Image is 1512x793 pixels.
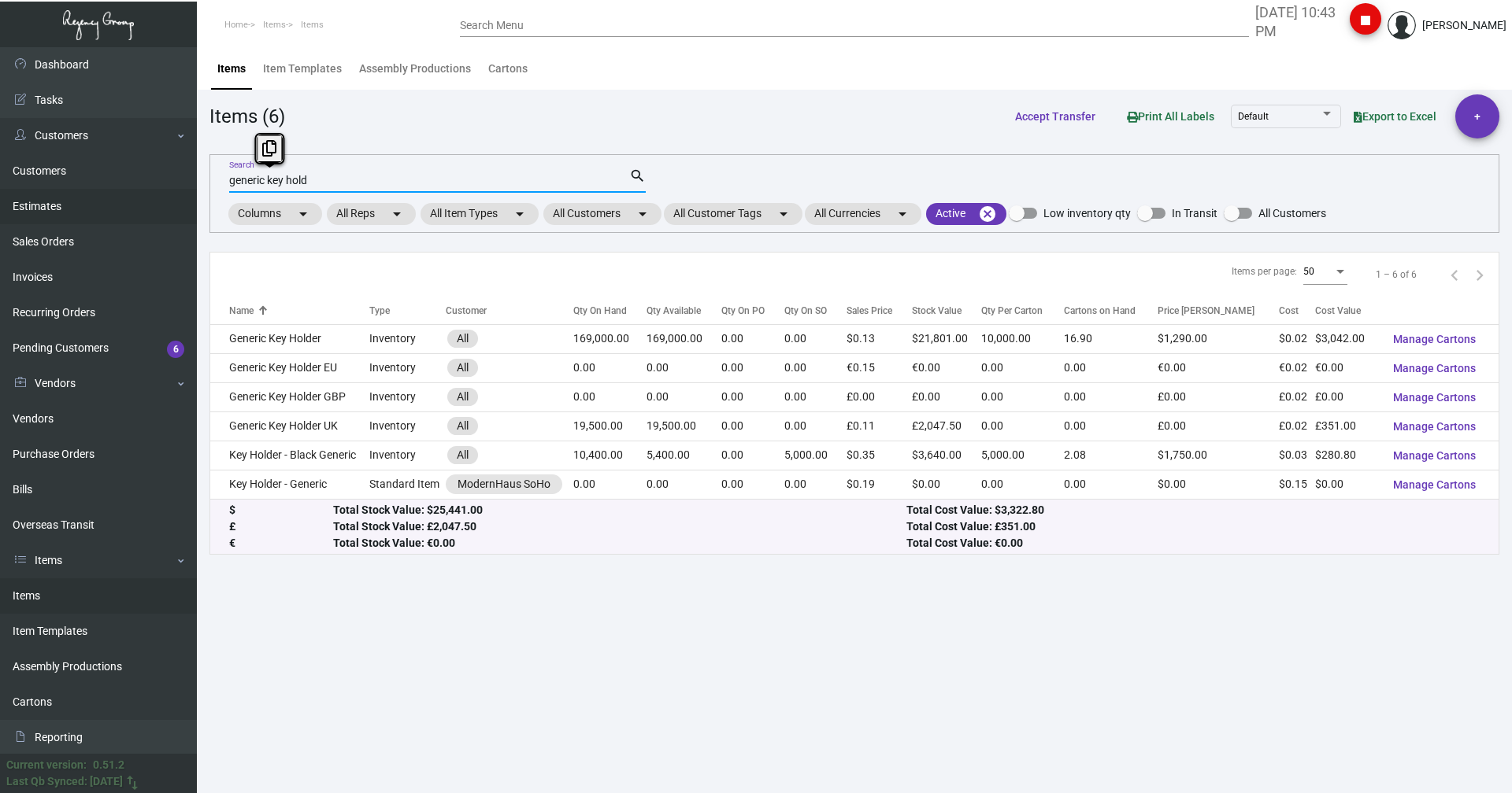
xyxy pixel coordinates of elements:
[210,470,369,499] td: Key Holder - Generic
[912,304,981,318] div: Stock Value
[912,441,981,470] td: $3,640.00
[1258,204,1326,223] span: All Customers
[1467,262,1492,287] button: Next page
[912,353,981,382] td: €0.00
[981,324,1064,353] td: 10,000.00
[847,353,912,382] td: €0.15
[333,518,906,535] div: Total Stock Value: £2,047.50
[229,304,369,318] div: Name
[1064,470,1158,499] td: 0.00
[1279,441,1316,470] td: $0.03
[647,324,721,353] td: 169,000.00
[847,411,912,441] td: £0.11
[369,304,390,318] div: Type
[1279,353,1316,382] td: €0.02
[447,359,478,377] mat-chip: All
[1380,383,1488,411] button: Manage Cartons
[981,411,1064,441] td: 0.00
[647,304,701,318] div: Qty Available
[369,382,446,411] td: Inventory
[573,382,647,411] td: 0.00
[847,324,912,353] td: $0.13
[1315,304,1380,318] div: Cost Value
[1380,470,1488,499] button: Manage Cartons
[1393,478,1476,491] span: Manage Cartons
[1315,324,1380,353] td: $3,042.00
[210,353,369,382] td: Generic Key Holder EU
[1158,353,1279,382] td: €0.00
[1388,11,1416,39] img: admin@bootstrapmaster.com
[912,324,981,353] td: $21,801.00
[1279,411,1316,441] td: £0.02
[784,324,847,353] td: 0.00
[209,102,285,131] div: Items (6)
[301,20,324,30] span: Items
[981,304,1064,318] div: Qty Per Carton
[1172,204,1217,223] span: In Transit
[847,304,892,318] div: Sales Price
[210,324,369,353] td: Generic Key Holder
[1393,449,1476,462] span: Manage Cartons
[1158,411,1279,441] td: £0.00
[510,205,529,223] mat-icon: arrow_drop_down
[1064,304,1136,318] div: Cartons on Hand
[1158,382,1279,411] td: £0.00
[229,502,333,518] div: $
[369,353,446,382] td: Inventory
[805,203,921,225] mat-chip: All Currencies
[369,411,446,441] td: Inventory
[1350,3,1381,35] button: stop
[906,535,1480,551] div: Total Cost Value: €0.00
[447,330,478,348] mat-chip: All
[229,535,333,551] div: €
[1015,110,1095,123] span: Accept Transfer
[1064,324,1158,353] td: 16.90
[224,20,248,30] span: Home
[369,304,446,318] div: Type
[906,502,1480,518] div: Total Cost Value: $3,322.80
[784,441,847,470] td: 5,000.00
[981,353,1064,382] td: 0.00
[573,411,647,441] td: 19,500.00
[210,441,369,470] td: Key Holder - Black Generic
[1127,110,1214,123] span: Print All Labels
[1380,441,1488,470] button: Manage Cartons
[1064,382,1158,411] td: 0.00
[847,470,912,499] td: $0.19
[210,382,369,411] td: Generic Key Holder GBP
[1255,3,1338,41] label: [DATE] 10:43 PM
[906,518,1480,535] div: Total Cost Value: £351.00
[978,205,997,223] mat-icon: cancel
[1279,304,1316,318] div: Cost
[447,446,478,464] mat-chip: All
[1442,262,1467,287] button: Previous page
[1064,441,1158,470] td: 2.08
[774,205,793,223] mat-icon: arrow_drop_down
[229,304,254,318] div: Name
[1315,304,1361,318] div: Cost Value
[1315,441,1380,470] td: $280.80
[1354,110,1436,123] span: Export to Excel
[981,470,1064,499] td: 0.00
[1422,17,1506,34] div: [PERSON_NAME]
[1356,11,1375,30] i: stop
[647,470,721,499] td: 0.00
[333,535,906,551] div: Total Stock Value: €0.00
[1474,94,1480,138] span: +
[1303,266,1314,277] span: 50
[1064,304,1158,318] div: Cartons on Hand
[647,304,721,318] div: Qty Available
[784,353,847,382] td: 0.00
[228,203,322,225] mat-chip: Columns
[369,441,446,470] td: Inventory
[1393,333,1476,345] span: Manage Cartons
[784,304,827,318] div: Qty On SO
[912,304,962,318] div: Stock Value
[981,304,1043,318] div: Qty Per Carton
[721,353,784,382] td: 0.00
[1393,362,1476,374] span: Manage Cartons
[1315,470,1380,499] td: $0.00
[327,203,416,225] mat-chip: All Reps
[647,382,721,411] td: 0.00
[1114,102,1227,131] button: Print All Labels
